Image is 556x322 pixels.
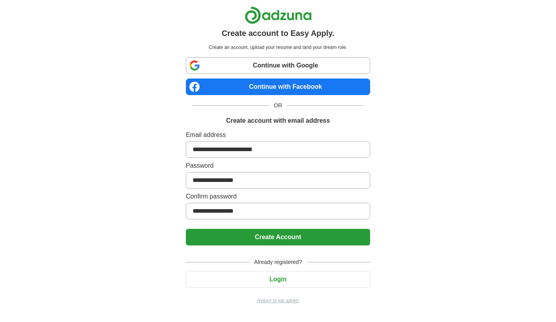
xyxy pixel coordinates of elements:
img: Adzuna logo [245,6,312,24]
p: Create an account, upload your resume and land your dream role. [187,44,369,51]
label: Email address [186,130,370,140]
span: OR [269,101,287,110]
label: Confirm password [186,192,370,201]
h1: Create account to Easy Apply. [222,27,335,39]
a: Return to job advert [186,297,370,304]
a: Continue with Facebook [186,79,370,95]
span: Already registered? [249,258,307,266]
a: Continue with Google [186,57,370,74]
a: Login [186,276,370,283]
button: Create Account [186,229,370,245]
label: Password [186,161,370,170]
button: Login [186,271,370,288]
h1: Create account with email address [226,116,330,125]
